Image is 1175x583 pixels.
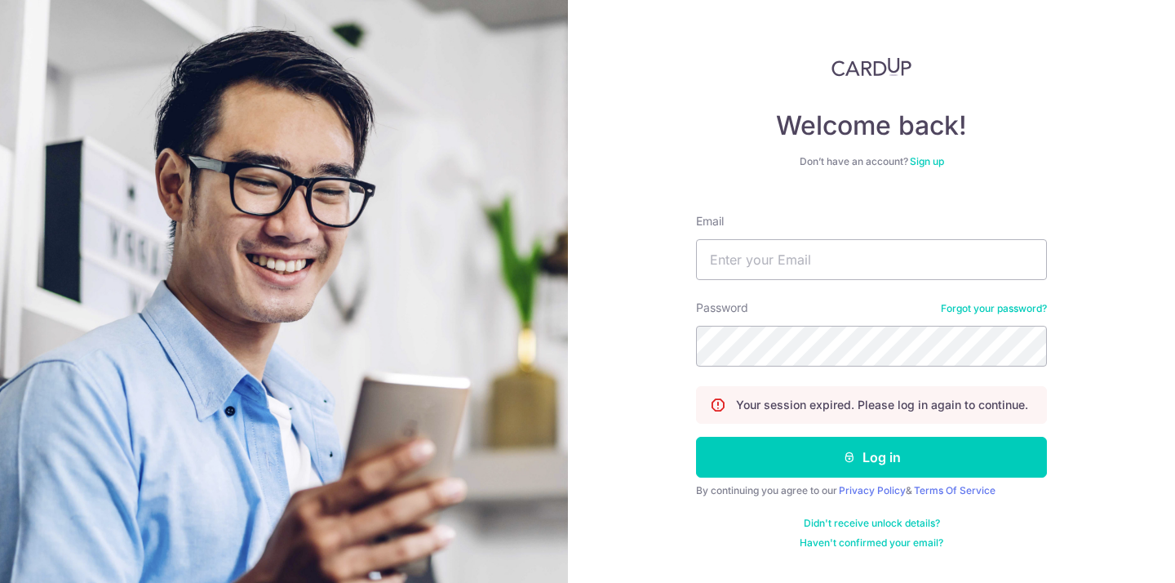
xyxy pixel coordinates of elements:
[910,155,944,167] a: Sign up
[696,239,1047,280] input: Enter your Email
[804,517,940,530] a: Didn't receive unlock details?
[696,155,1047,168] div: Don’t have an account?
[839,484,906,496] a: Privacy Policy
[696,300,748,316] label: Password
[696,484,1047,497] div: By continuing you agree to our &
[941,302,1047,315] a: Forgot your password?
[696,437,1047,478] button: Log in
[696,109,1047,142] h4: Welcome back!
[831,57,911,77] img: CardUp Logo
[736,397,1028,413] p: Your session expired. Please log in again to continue.
[914,484,995,496] a: Terms Of Service
[800,536,943,550] a: Haven't confirmed your email?
[696,213,724,229] label: Email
